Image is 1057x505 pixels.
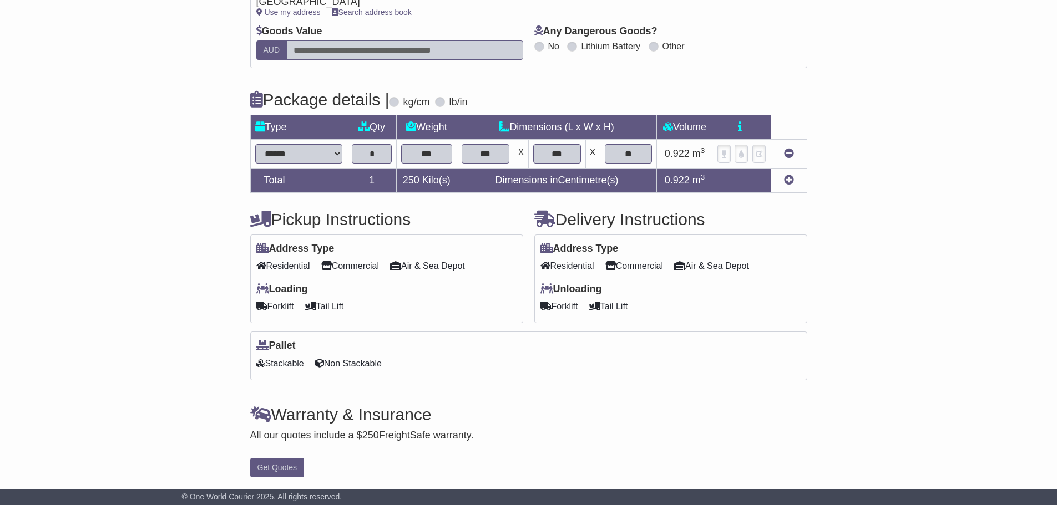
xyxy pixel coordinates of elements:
[449,96,467,109] label: lb/in
[256,40,287,60] label: AUD
[250,430,807,442] div: All our quotes include a $ FreightSafe warranty.
[362,430,379,441] span: 250
[665,148,690,159] span: 0.922
[256,355,304,372] span: Stackable
[581,41,640,52] label: Lithium Battery
[548,41,559,52] label: No
[534,210,807,228] h4: Delivery Instructions
[540,243,619,255] label: Address Type
[256,298,294,315] span: Forklift
[256,25,322,38] label: Goods Value
[315,355,382,372] span: Non Stackable
[250,405,807,424] h4: Warranty & Insurance
[403,175,419,186] span: 250
[514,139,528,168] td: x
[403,96,429,109] label: kg/cm
[665,175,690,186] span: 0.922
[321,257,379,274] span: Commercial
[256,243,335,255] label: Address Type
[692,148,705,159] span: m
[250,90,390,109] h4: Package details |
[256,340,296,352] label: Pallet
[332,8,412,17] a: Search address book
[589,298,628,315] span: Tail Lift
[605,257,663,274] span: Commercial
[250,458,305,477] button: Get Quotes
[256,8,321,17] a: Use my address
[662,41,685,52] label: Other
[540,298,578,315] span: Forklift
[250,115,347,139] td: Type
[784,148,794,159] a: Remove this item
[250,168,347,192] td: Total
[396,115,457,139] td: Weight
[701,173,705,181] sup: 3
[250,210,523,228] h4: Pickup Instructions
[534,25,658,38] label: Any Dangerous Goods?
[256,283,308,295] label: Loading
[540,283,602,295] label: Unloading
[457,168,657,192] td: Dimensions in Centimetre(s)
[347,115,397,139] td: Qty
[457,115,657,139] td: Dimensions (L x W x H)
[692,175,705,186] span: m
[182,492,342,501] span: © One World Courier 2025. All rights reserved.
[347,168,397,192] td: 1
[390,257,465,274] span: Air & Sea Depot
[674,257,749,274] span: Air & Sea Depot
[396,168,457,192] td: Kilo(s)
[657,115,712,139] td: Volume
[784,175,794,186] a: Add new item
[256,257,310,274] span: Residential
[701,146,705,155] sup: 3
[305,298,344,315] span: Tail Lift
[540,257,594,274] span: Residential
[585,139,600,168] td: x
